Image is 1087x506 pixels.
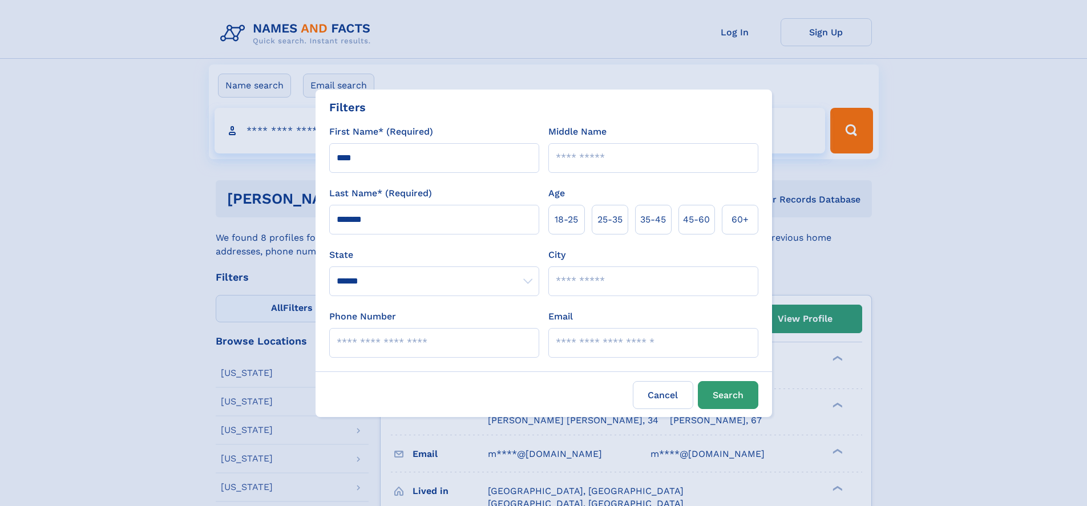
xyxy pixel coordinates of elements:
[329,99,366,116] div: Filters
[633,381,693,409] label: Cancel
[329,310,396,323] label: Phone Number
[732,213,749,226] span: 60+
[640,213,666,226] span: 35‑45
[329,187,432,200] label: Last Name* (Required)
[548,248,565,262] label: City
[555,213,578,226] span: 18‑25
[597,213,623,226] span: 25‑35
[683,213,710,226] span: 45‑60
[329,125,433,139] label: First Name* (Required)
[548,187,565,200] label: Age
[698,381,758,409] button: Search
[329,248,539,262] label: State
[548,125,607,139] label: Middle Name
[548,310,573,323] label: Email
